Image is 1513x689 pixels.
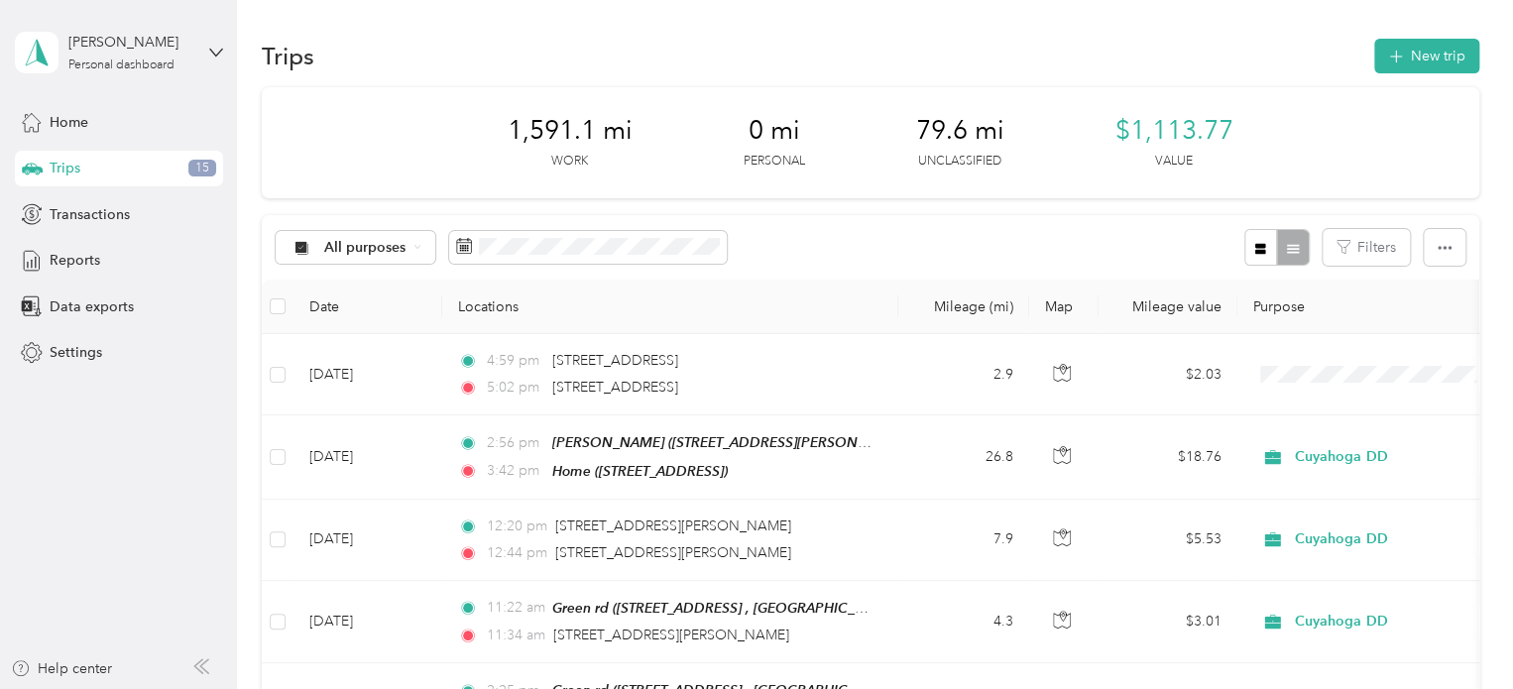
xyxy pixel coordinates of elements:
th: Mileage value [1099,280,1237,334]
p: Personal [744,153,805,171]
span: [STREET_ADDRESS][PERSON_NAME] [555,544,791,561]
td: $3.01 [1099,581,1237,663]
button: New trip [1374,39,1479,73]
p: Unclassified [918,153,1001,171]
span: 5:02 pm [486,377,542,399]
td: [DATE] [293,334,442,415]
span: Cuyahoga DD [1295,611,1476,632]
span: Settings [50,342,102,363]
td: 4.3 [898,581,1029,663]
span: 12:44 pm [486,542,546,564]
span: [STREET_ADDRESS] [552,352,678,369]
span: 4:59 pm [486,350,542,372]
iframe: Everlance-gr Chat Button Frame [1402,578,1513,689]
span: [STREET_ADDRESS][PERSON_NAME] [555,517,791,534]
span: 1,591.1 mi [508,115,633,147]
span: [PERSON_NAME] ([STREET_ADDRESS][PERSON_NAME]) [552,434,913,451]
span: Home ([STREET_ADDRESS]) [552,463,728,479]
span: Reports [50,250,100,271]
span: Green rd ([STREET_ADDRESS] , [GEOGRAPHIC_DATA], [GEOGRAPHIC_DATA]) [552,600,1043,617]
p: Value [1155,153,1193,171]
span: Data exports [50,296,134,317]
button: Filters [1323,229,1410,266]
th: Map [1029,280,1099,334]
td: [DATE] [293,500,442,581]
span: 3:42 pm [486,460,542,482]
p: Work [551,153,588,171]
span: Trips [50,158,80,178]
span: [STREET_ADDRESS] [552,379,678,396]
span: 12:20 pm [486,516,546,537]
span: Cuyahoga DD [1295,446,1476,468]
td: $18.76 [1099,415,1237,499]
td: 2.9 [898,334,1029,415]
div: Personal dashboard [68,59,175,71]
span: 0 mi [749,115,800,147]
h1: Trips [262,46,314,66]
span: 15 [188,160,216,177]
span: $1,113.77 [1115,115,1233,147]
span: Home [50,112,88,133]
span: Transactions [50,204,130,225]
th: Locations [442,280,898,334]
td: 26.8 [898,415,1029,499]
td: 7.9 [898,500,1029,581]
th: Date [293,280,442,334]
td: [DATE] [293,581,442,663]
span: [STREET_ADDRESS][PERSON_NAME] [553,627,789,643]
td: $5.53 [1099,500,1237,581]
span: 11:34 am [486,625,544,646]
button: Help center [11,658,112,679]
td: [DATE] [293,415,442,499]
span: 2:56 pm [486,432,542,454]
div: [PERSON_NAME] [68,32,192,53]
span: Cuyahoga DD [1295,528,1476,550]
td: $2.03 [1099,334,1237,415]
span: 11:22 am [486,597,542,619]
span: All purposes [324,241,407,255]
th: Mileage (mi) [898,280,1029,334]
span: 79.6 mi [916,115,1004,147]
